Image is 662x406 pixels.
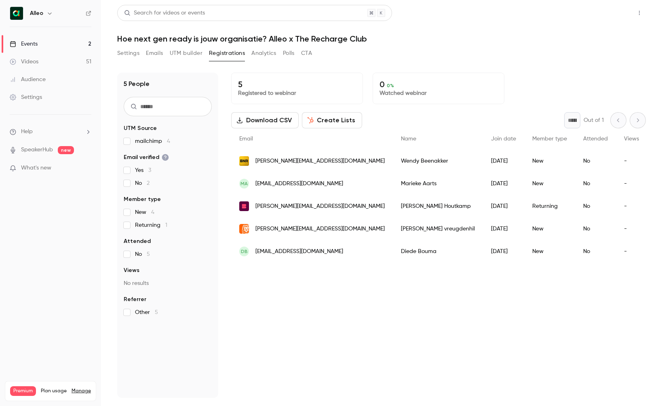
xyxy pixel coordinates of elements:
button: Registrations [209,47,245,60]
div: [DATE] [483,218,524,240]
div: No [575,150,616,172]
div: - [616,240,647,263]
button: Download CSV [231,112,299,128]
img: banijaybenelux.com [239,201,249,211]
span: Email verified [124,153,169,161]
span: New [135,208,154,216]
span: [EMAIL_ADDRESS][DOMAIN_NAME] [255,247,343,256]
span: Other [135,308,158,316]
span: 3 [148,167,151,173]
div: Marieke Aarts [393,172,483,195]
div: - [616,195,647,218]
h6: Alleo [30,9,43,17]
div: New [524,172,575,195]
div: New [524,218,575,240]
button: CTA [301,47,312,60]
div: Returning [524,195,575,218]
span: Join date [491,136,516,142]
span: Returning [135,221,167,229]
div: No [575,195,616,218]
div: No [575,172,616,195]
p: 5 [238,80,356,89]
div: Videos [10,58,38,66]
div: Search for videos or events [124,9,205,17]
div: - [616,172,647,195]
span: Member type [532,136,567,142]
span: Yes [135,166,151,174]
div: [DATE] [483,195,524,218]
span: Premium [10,386,36,396]
span: 4 [151,209,154,215]
span: Referrer [124,295,146,303]
span: Help [21,128,33,136]
div: [DATE] [483,240,524,263]
span: [PERSON_NAME][EMAIL_ADDRESS][DOMAIN_NAME] [255,225,385,233]
span: [PERSON_NAME][EMAIL_ADDRESS][DOMAIN_NAME] [255,157,385,165]
span: mailchimp [135,137,170,145]
p: Out of 1 [584,116,604,124]
span: [EMAIL_ADDRESS][DOMAIN_NAME] [255,180,343,188]
span: Plan usage [41,388,67,394]
div: Events [10,40,38,48]
img: ing.com [239,224,249,234]
a: Manage [72,388,91,394]
div: Wendy Beenakker [393,150,483,172]
div: [PERSON_NAME] Houtkamp [393,195,483,218]
div: New [524,150,575,172]
button: UTM builder [170,47,202,60]
div: - [616,150,647,172]
div: [DATE] [483,172,524,195]
span: No [135,250,150,258]
h1: 5 People [124,79,150,89]
iframe: Noticeable Trigger [82,165,91,172]
span: 5 [147,251,150,257]
div: No [575,218,616,240]
p: Watched webinar [379,89,498,97]
button: Create Lists [302,112,362,128]
button: Settings [117,47,139,60]
img: Alleo [10,7,23,20]
h1: Hoe next gen ready is jouw organisatie? Alleo x The Recharge Club [117,34,646,44]
span: What's new [21,164,51,172]
img: bnr.nl [239,156,249,166]
span: Attended [124,237,151,245]
p: No results [124,279,212,287]
span: 0 % [387,83,394,88]
span: Email [239,136,253,142]
span: Views [624,136,639,142]
a: SpeakerHub [21,146,53,154]
div: [DATE] [483,150,524,172]
span: Member type [124,195,161,203]
div: Audience [10,75,46,84]
span: 2 [147,180,150,186]
div: - [616,218,647,240]
span: 5 [155,310,158,315]
span: Attended [583,136,608,142]
span: MA [240,180,248,187]
span: [PERSON_NAME][EMAIL_ADDRESS][DOMAIN_NAME] [255,202,385,211]
button: Share [595,5,626,21]
div: New [524,240,575,263]
div: Settings [10,93,42,101]
button: Polls [283,47,295,60]
span: 4 [167,138,170,144]
div: [PERSON_NAME] vreugdenhil [393,218,483,240]
span: DB [241,248,248,255]
span: UTM Source [124,124,157,132]
span: Name [401,136,416,142]
div: Diede Bouma [393,240,483,263]
p: 0 [379,80,498,89]
button: Analytics [251,47,276,60]
div: No [575,240,616,263]
p: Registered to webinar [238,89,356,97]
li: help-dropdown-opener [10,128,91,136]
span: No [135,179,150,187]
button: Emails [146,47,163,60]
section: facet-groups [124,124,212,316]
span: 1 [165,222,167,228]
span: Views [124,266,139,274]
span: new [58,146,74,154]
